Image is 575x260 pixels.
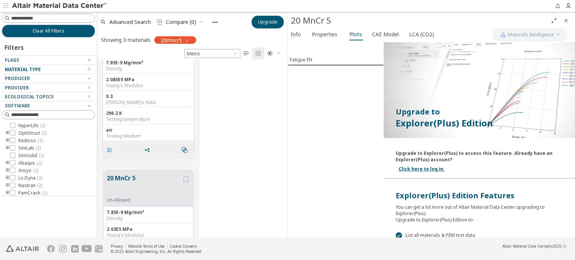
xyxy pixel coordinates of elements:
[252,16,284,28] button: Upgrade
[170,244,197,249] a: Cookie Consent
[396,232,402,239] div: 
[5,175,10,181] i: toogle group
[18,183,42,189] span: Nastran
[2,65,95,74] button: Material Type
[396,107,563,117] p: Upgrade to
[502,244,550,249] span: Altair Material Data Center
[109,19,151,25] span: Advanced Search
[101,36,150,43] div: Showing 3 materials
[106,77,191,83] div: 2.085E5 MPa
[500,32,506,38] img: AI Copilot
[502,244,566,249] div: (v2025.1)
[288,54,384,65] button: Fatigue EN
[290,56,312,63] div: Fatigue EN
[42,190,47,196] span: ( 2 )
[2,25,95,37] button: Clear All Filters
[396,117,563,129] p: Explorer(Plus) Edition
[5,85,29,91] span: Provider
[40,122,45,129] span: ( 2 )
[18,123,45,129] span: HyperLife
[161,37,182,43] span: 20mncr5
[37,182,42,189] span: ( 2 )
[5,57,19,63] span: Flags
[111,249,202,254] div: © 2025 Altair Engineering, Inc. All Rights Reserved.
[5,160,10,166] i: toogle group
[107,174,182,197] button: 20 MnCr 5
[384,42,575,138] img: Paywall-Plots-dark
[493,28,568,41] button: AI CopilotMaterials Intelligence
[240,48,252,59] button: Table View
[291,28,301,40] span: Info
[36,145,41,151] span: ( 2 )
[5,183,10,189] i: toogle group
[184,49,240,58] div: Unit System
[111,244,123,249] a: Privacy
[2,74,95,83] button: Producer
[312,28,337,40] span: Properties
[5,138,10,144] i: toogle group
[2,101,95,110] button: Software
[107,232,190,238] div: Young's Modulus
[37,137,43,144] span: ( 2 )
[106,110,191,116] div: 296.2 K
[33,28,64,34] span: Clear All Filters
[5,66,41,73] span: Material Type
[18,130,47,136] span: OptiStruct
[18,138,43,144] span: Radioss
[106,83,191,89] div: Young's Modulus
[255,51,261,56] i: 
[5,103,30,109] span: Software
[106,133,191,139] div: Testing Medium
[267,51,273,56] i: 
[39,152,44,159] span: ( 2 )
[182,147,188,153] i: 
[5,75,30,82] span: Producer
[128,244,164,249] a: Website Terms of Use
[18,160,42,166] span: Abaqus
[508,32,554,38] span: Materials Intelligence
[5,145,10,151] i: toogle group
[2,83,95,92] button: Provider
[372,28,399,40] span: CAE Model
[258,19,277,25] span: Upgrade
[106,94,191,100] div: 0.3
[106,116,191,122] div: Testing temperature
[18,190,47,196] span: PamCrash
[2,56,95,65] button: Flags
[5,94,54,100] span: Ecological Topics
[106,100,191,105] div: [PERSON_NAME]'s Ratio
[2,92,95,101] button: Ecological Topics
[103,143,119,157] button: Details
[12,2,107,10] img: Altair Material Data Center
[18,153,44,159] span: SimSolid
[97,59,287,238] div: grid
[33,167,38,174] span: ( 2 )
[37,160,42,166] span: ( 2 )
[5,190,10,196] i: toogle group
[396,232,563,239] div: List all materials & PEM test data
[184,49,240,58] span: Metric
[106,127,191,133] div: air
[6,245,39,252] img: Altair Engineering
[37,175,42,181] span: ( 2 )
[107,209,190,215] div: 7.85E-9 Mg/mm³
[399,166,445,172] a: Click here to log in.
[18,145,41,151] span: SimLab
[409,28,434,40] span: LCA (CO2)
[349,28,362,40] span: Plots
[396,147,563,163] div: Upgrade to Explorer(Plus) to access this feature. Already have an Explorer(Plus) account?
[243,51,249,56] i: 
[141,143,156,157] button: Share
[252,48,264,59] button: Tile View
[264,48,284,59] button: Theme
[396,190,563,201] div: Explorer(Plus) Edition Features
[548,15,560,27] button: Full Screen
[157,19,163,25] i: 
[107,226,190,232] div: 2.03E5 MPa
[106,60,191,66] div: 7.85E-9 Mg/mm³
[42,130,47,136] span: ( 2 )
[18,168,38,174] span: Ansys
[107,215,190,221] div: Density
[18,175,42,181] span: Ls-Dyna
[166,19,196,25] span: Compare (0)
